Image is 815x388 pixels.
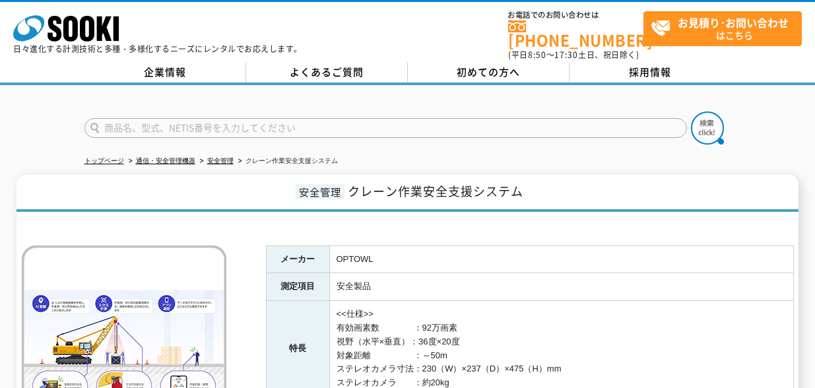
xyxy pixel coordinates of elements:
span: はこちら [651,12,801,45]
a: トップページ [84,157,124,164]
li: クレーン作業安全支援システム [236,154,338,168]
img: btn_search.png [691,112,724,145]
strong: お見積り･お問い合わせ [678,15,789,30]
a: お見積り･お問い合わせはこちら [643,11,802,46]
span: 安全管理 [296,184,344,199]
span: お電話でのお問い合わせは [508,11,643,19]
a: 安全管理 [207,157,234,164]
th: メーカー [266,245,329,273]
span: クレーン作業安全支援システム [348,182,523,200]
span: 17:30 [554,49,578,61]
td: OPTOWL [329,245,793,273]
td: 安全製品 [329,273,793,301]
span: 初めての方へ [457,65,520,79]
a: 初めての方へ [408,63,570,82]
span: 8:50 [528,49,546,61]
input: 商品名、型式、NETIS番号を入力してください [84,118,687,138]
span: (平日 ～ 土日、祝日除く) [508,49,639,61]
a: [PHONE_NUMBER] [508,20,643,48]
a: 企業情報 [84,63,246,82]
a: 採用情報 [570,63,731,82]
th: 測定項目 [266,273,329,301]
p: 日々進化する計測技術と多種・多様化するニーズにレンタルでお応えします。 [13,45,302,53]
a: 通信・安全管理機器 [136,157,195,164]
a: よくあるご質問 [246,63,408,82]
